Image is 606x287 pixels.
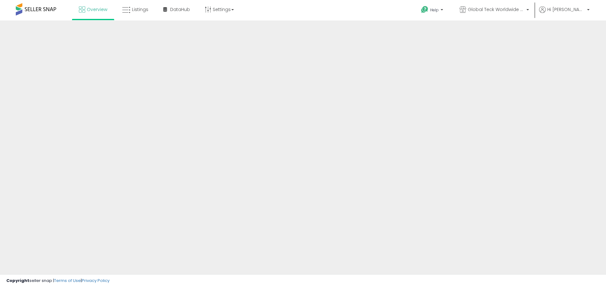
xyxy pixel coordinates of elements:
[468,6,525,13] span: Global Teck Worldwide [GEOGRAPHIC_DATA]
[87,6,107,13] span: Overview
[430,7,439,13] span: Help
[82,278,110,284] a: Privacy Policy
[170,6,190,13] span: DataHub
[132,6,148,13] span: Listings
[6,278,110,284] div: seller snap | |
[54,278,81,284] a: Terms of Use
[539,6,590,20] a: Hi [PERSON_NAME]
[6,278,29,284] strong: Copyright
[421,6,429,14] i: Get Help
[547,6,585,13] span: Hi [PERSON_NAME]
[416,1,449,20] a: Help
